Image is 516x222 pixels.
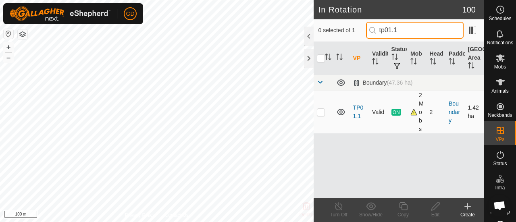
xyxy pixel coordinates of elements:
p-sorticon: Activate to sort [449,59,455,66]
div: Copy [387,211,419,218]
span: 100 [462,4,476,16]
p-sorticon: Activate to sort [325,55,331,61]
div: Edit [419,211,451,218]
span: (47.36 ha) [387,79,413,86]
td: Valid [369,91,388,133]
button: – [4,53,13,62]
span: Schedules [489,16,511,21]
td: 1.42 ha [465,91,484,133]
button: + [4,42,13,52]
div: Turn Off [322,211,355,218]
a: TP01.1 [353,104,364,119]
th: Status [388,42,407,75]
span: Neckbands [488,113,512,118]
th: Mob [407,42,426,75]
span: Heatmap [490,210,510,214]
td: 2 [427,91,445,133]
button: Reset Map [4,29,13,39]
span: Infra [495,185,505,190]
th: VP [350,42,369,75]
span: GD [126,10,135,18]
span: Notifications [487,40,513,45]
h2: In Rotation [318,5,462,15]
div: Open chat [489,195,510,216]
div: Create [451,211,484,218]
th: Paddock [445,42,464,75]
span: ON [391,109,401,116]
p-sorticon: Activate to sort [468,63,474,70]
p-sorticon: Activate to sort [336,55,343,61]
span: VPs [495,137,504,142]
a: Boundary [449,100,460,124]
p-sorticon: Activate to sort [410,59,417,66]
th: Head [427,42,445,75]
button: Map Layers [18,29,27,39]
span: 0 selected of 1 [318,26,366,35]
img: Gallagher Logo [10,6,110,21]
p-sorticon: Activate to sort [430,59,436,66]
th: Validity [369,42,388,75]
span: Animals [491,89,509,93]
div: Show/Hide [355,211,387,218]
div: 2 Mobs [410,91,423,133]
p-sorticon: Activate to sort [391,55,398,61]
span: Mobs [494,64,506,69]
a: Contact Us [164,212,188,219]
a: Privacy Policy [125,212,155,219]
p-sorticon: Activate to sort [372,59,379,66]
th: [GEOGRAPHIC_DATA] Area [465,42,484,75]
input: Search (S) [366,22,464,39]
div: Boundary [353,79,413,86]
span: Status [493,161,507,166]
